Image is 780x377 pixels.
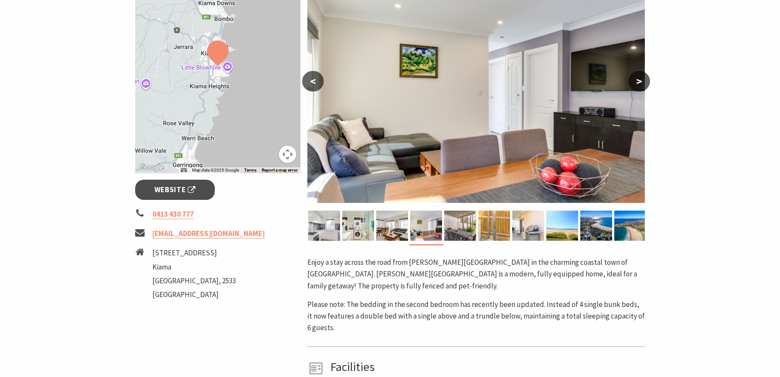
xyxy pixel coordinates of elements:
button: Map camera controls [279,146,296,163]
button: < [302,71,324,92]
p: Please note: The bedding in the second bedroom has recently been updated. Instead of 4 single bun... [307,299,645,334]
a: 0413 430 777 [152,209,194,219]
li: [GEOGRAPHIC_DATA], 2533 [152,275,236,287]
p: Enjoy a stay across the road from [PERSON_NAME][GEOGRAPHIC_DATA] in the charming coastal town of ... [307,257,645,292]
a: [EMAIL_ADDRESS][DOMAIN_NAME] [152,229,265,239]
a: Website [135,180,215,200]
h4: Facilities [330,360,642,374]
li: [STREET_ADDRESS] [152,247,236,259]
li: Kiama [152,261,236,273]
a: Terms (opens in new tab) [244,168,257,173]
span: Website [155,184,196,196]
a: Report a map error [262,168,298,173]
img: Google [137,162,166,173]
span: Map data ©2025 Google [192,168,239,172]
li: [GEOGRAPHIC_DATA] [152,289,236,300]
button: Keyboard shortcuts [181,167,187,173]
a: Click to see this area on Google Maps [137,162,166,173]
button: > [628,71,650,92]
